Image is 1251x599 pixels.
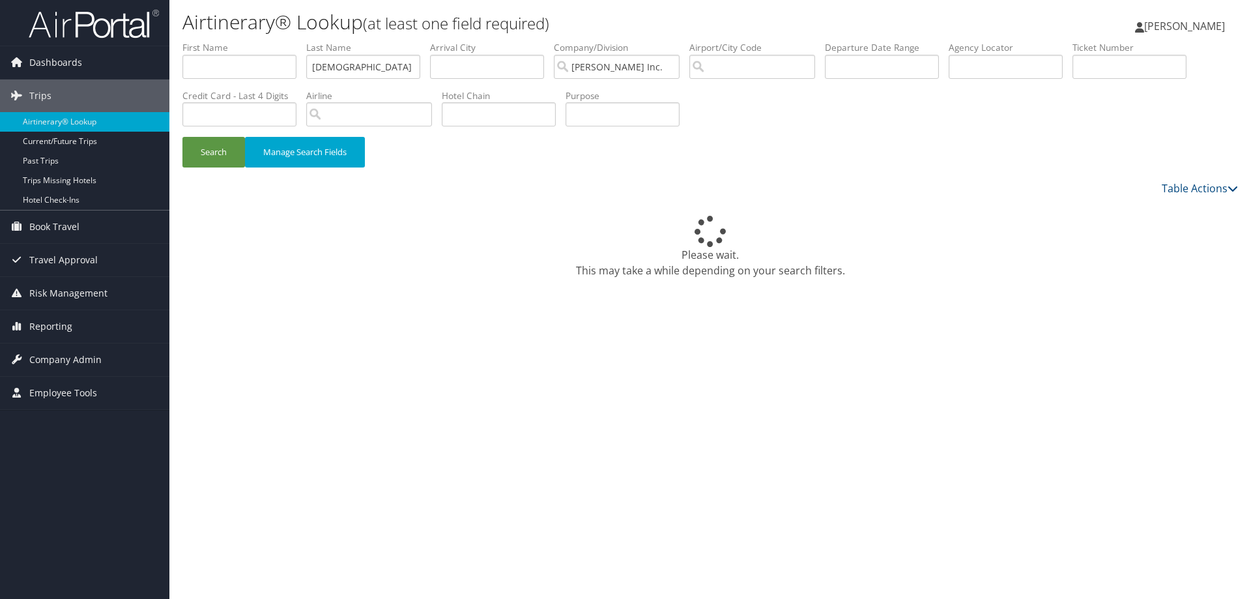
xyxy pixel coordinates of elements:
a: Table Actions [1162,181,1238,196]
div: Please wait. This may take a while depending on your search filters. [182,216,1238,278]
span: Reporting [29,310,72,343]
label: Ticket Number [1072,41,1196,54]
label: Credit Card - Last 4 Digits [182,89,306,102]
label: Airport/City Code [689,41,825,54]
button: Search [182,137,245,168]
label: Last Name [306,41,430,54]
label: Arrival City [430,41,554,54]
label: Hotel Chain [442,89,566,102]
label: Company/Division [554,41,689,54]
label: Departure Date Range [825,41,949,54]
label: Agency Locator [949,41,1072,54]
span: Dashboards [29,46,82,79]
img: airportal-logo.png [29,8,159,39]
button: Manage Search Fields [245,137,365,168]
span: Employee Tools [29,377,97,409]
h1: Airtinerary® Lookup [182,8,886,36]
span: Travel Approval [29,244,98,276]
label: Purpose [566,89,689,102]
span: Book Travel [29,211,79,243]
a: [PERSON_NAME] [1135,7,1238,46]
span: Trips [29,80,51,112]
span: [PERSON_NAME] [1144,19,1225,33]
span: Risk Management [29,277,108,310]
label: Airline [306,89,442,102]
small: (at least one field required) [363,12,549,34]
span: Company Admin [29,343,102,376]
label: First Name [182,41,306,54]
